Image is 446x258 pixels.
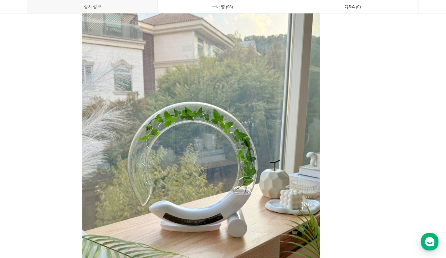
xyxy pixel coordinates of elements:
[57,208,65,213] span: 대화
[355,3,362,10] span: 0
[41,198,81,214] a: 대화
[225,3,234,10] span: 98
[97,208,104,213] span: 설정
[20,208,23,213] span: 홈
[81,198,120,214] a: 설정
[2,198,41,214] a: 홈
